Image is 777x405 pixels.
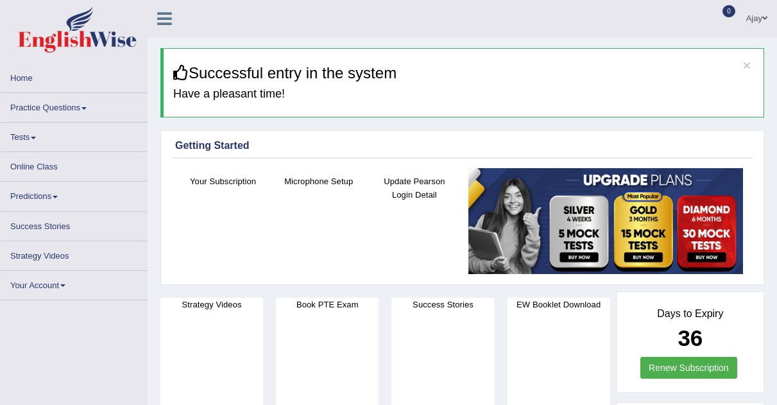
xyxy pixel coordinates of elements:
[1,271,147,296] a: Your Account
[640,357,737,379] a: Renew Subscription
[160,298,263,311] h4: Strategy Videos
[1,64,147,89] a: Home
[678,325,703,350] b: 36
[182,175,264,188] h4: Your Subscription
[1,212,147,237] a: Success Stories
[508,298,610,311] h4: EW Booklet Download
[1,93,147,118] a: Practice Questions
[1,123,147,148] a: Tests
[1,152,147,177] a: Online Class
[631,308,749,320] h4: Days to Expiry
[722,5,735,17] span: 0
[743,58,751,72] button: ×
[173,88,754,101] h4: Have a pleasant time!
[391,298,494,311] h4: Success Stories
[468,168,743,274] img: small5.jpg
[276,298,379,311] h4: Book PTE Exam
[277,175,360,188] h4: Microphone Setup
[373,175,456,202] h4: Update Pearson Login Detail
[175,138,749,153] div: Getting Started
[1,182,147,207] a: Predictions
[173,65,754,82] h3: Successful entry in the system
[1,241,147,266] a: Strategy Videos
